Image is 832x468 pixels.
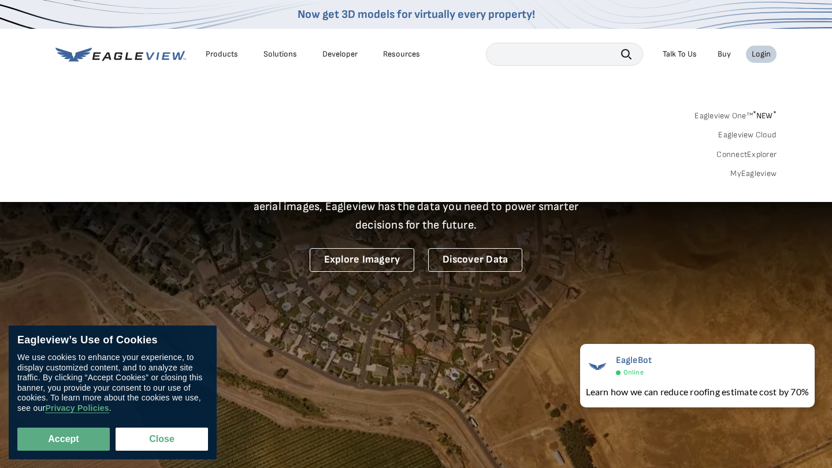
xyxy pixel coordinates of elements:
[17,428,110,451] button: Accept
[486,43,643,66] input: Search
[663,49,697,59] div: Talk To Us
[322,49,358,59] a: Developer
[17,353,208,413] div: We use cookies to enhance your experience, to display customized content, and to analyze site tra...
[694,107,777,121] a: Eagleview One™*NEW*
[17,334,208,347] div: Eagleview’s Use of Cookies
[623,368,644,377] span: Online
[263,49,297,59] div: Solutions
[753,111,777,121] span: NEW
[239,179,593,234] p: A new era starts here. Built on more than 3.5 billion high-resolution aerial images, Eagleview ha...
[616,355,652,366] span: EagleBot
[718,130,777,140] a: Eagleview Cloud
[586,385,809,399] div: Learn how we can reduce roofing estimate cost by 70%
[428,248,522,272] a: Discover Data
[298,8,535,21] a: Now get 3D models for virtually every property!
[310,248,415,272] a: Explore Imagery
[116,428,208,451] button: Close
[718,49,731,59] a: Buy
[45,403,109,413] a: Privacy Policies
[752,49,771,59] div: Login
[206,49,238,59] div: Products
[586,355,609,378] img: EagleBot
[730,169,777,179] a: MyEagleview
[716,149,777,160] a: ConnectExplorer
[383,49,420,59] div: Resources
